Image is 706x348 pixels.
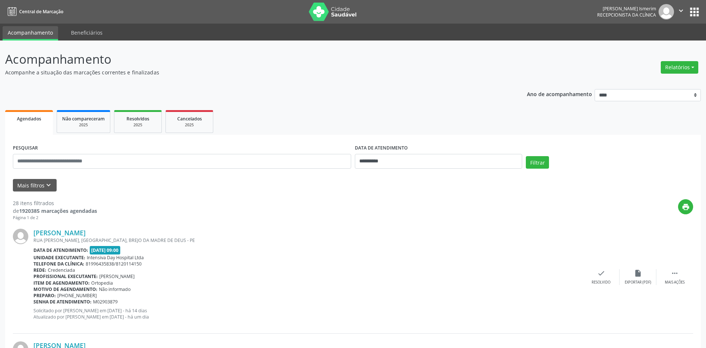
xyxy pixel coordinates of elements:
i: check [597,269,605,277]
b: Motivo de agendamento: [33,286,97,292]
label: DATA DE ATENDIMENTO [355,143,408,154]
b: Profissional executante: [33,273,98,280]
div: Mais ações [665,280,685,285]
span: 81996435838/8120114150 [86,261,142,267]
div: Exportar (PDF) [625,280,651,285]
i: keyboard_arrow_down [44,181,53,189]
div: de [13,207,97,215]
button:  [674,4,688,20]
span: Ortopedia [91,280,113,286]
div: [PERSON_NAME] Ismerim [597,6,656,12]
span: [PERSON_NAME] [99,273,135,280]
p: Acompanhamento [5,50,492,68]
div: 2025 [62,122,105,128]
span: [PHONE_NUMBER] [57,292,97,299]
span: Intensiva Day Hospital Ltda [87,254,144,261]
p: Solicitado por [PERSON_NAME] em [DATE] - há 14 dias Atualizado por [PERSON_NAME] em [DATE] - há u... [33,307,583,320]
a: Acompanhamento [3,26,58,41]
div: 28 itens filtrados [13,199,97,207]
div: RUA [PERSON_NAME], [GEOGRAPHIC_DATA], BREJO DA MADRE DE DEUS - PE [33,237,583,243]
div: Página 1 de 2 [13,215,97,221]
strong: 1920385 marcações agendadas [19,207,97,214]
span: Não compareceram [62,116,105,122]
b: Preparo: [33,292,56,299]
p: Ano de acompanhamento [527,89,592,98]
button: Mais filtroskeyboard_arrow_down [13,179,57,192]
label: PESQUISAR [13,143,38,154]
p: Acompanhe a situação das marcações correntes e finalizadas [5,68,492,76]
span: Central de Marcação [19,8,63,15]
a: Central de Marcação [5,6,63,18]
b: Unidade executante: [33,254,85,261]
button: apps [688,6,701,18]
span: Cancelados [177,116,202,122]
b: Senha de atendimento: [33,299,92,305]
span: Não informado [99,286,131,292]
span: Recepcionista da clínica [597,12,656,18]
i:  [671,269,679,277]
span: Agendados [17,116,41,122]
div: 2025 [120,122,156,128]
div: Resolvido [592,280,610,285]
a: Beneficiários [66,26,108,39]
span: Credenciada [48,267,75,273]
span: Resolvidos [126,116,149,122]
div: 2025 [171,122,208,128]
b: Telefone da clínica: [33,261,84,267]
img: img [659,4,674,20]
i: print [682,203,690,211]
i:  [677,7,685,15]
button: Filtrar [526,156,549,169]
a: [PERSON_NAME] [33,229,86,237]
span: M02903879 [93,299,118,305]
button: Relatórios [661,61,698,74]
b: Rede: [33,267,46,273]
i: insert_drive_file [634,269,642,277]
img: img [13,229,28,244]
span: [DATE] 09:00 [90,246,121,254]
b: Data de atendimento: [33,247,88,253]
b: Item de agendamento: [33,280,90,286]
button: print [678,199,693,214]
